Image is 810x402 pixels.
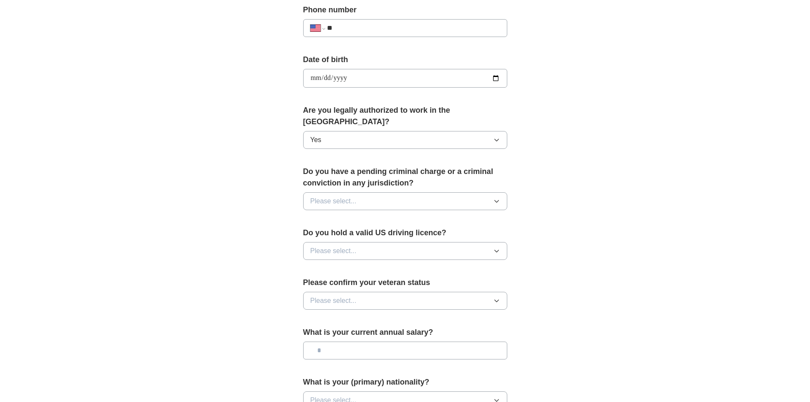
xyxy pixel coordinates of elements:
span: Yes [310,135,321,145]
label: What is your (primary) nationality? [303,376,507,388]
button: Yes [303,131,507,149]
span: Please select... [310,196,357,206]
span: Please select... [310,296,357,306]
label: Are you legally authorized to work in the [GEOGRAPHIC_DATA]? [303,105,507,128]
label: Do you have a pending criminal charge or a criminal conviction in any jurisdiction? [303,166,507,189]
label: Do you hold a valid US driving licence? [303,227,507,239]
span: Please select... [310,246,357,256]
label: Phone number [303,4,507,16]
label: What is your current annual salary? [303,327,507,338]
button: Please select... [303,242,507,260]
button: Please select... [303,292,507,310]
button: Please select... [303,192,507,210]
label: Please confirm your veteran status [303,277,507,288]
label: Date of birth [303,54,507,66]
